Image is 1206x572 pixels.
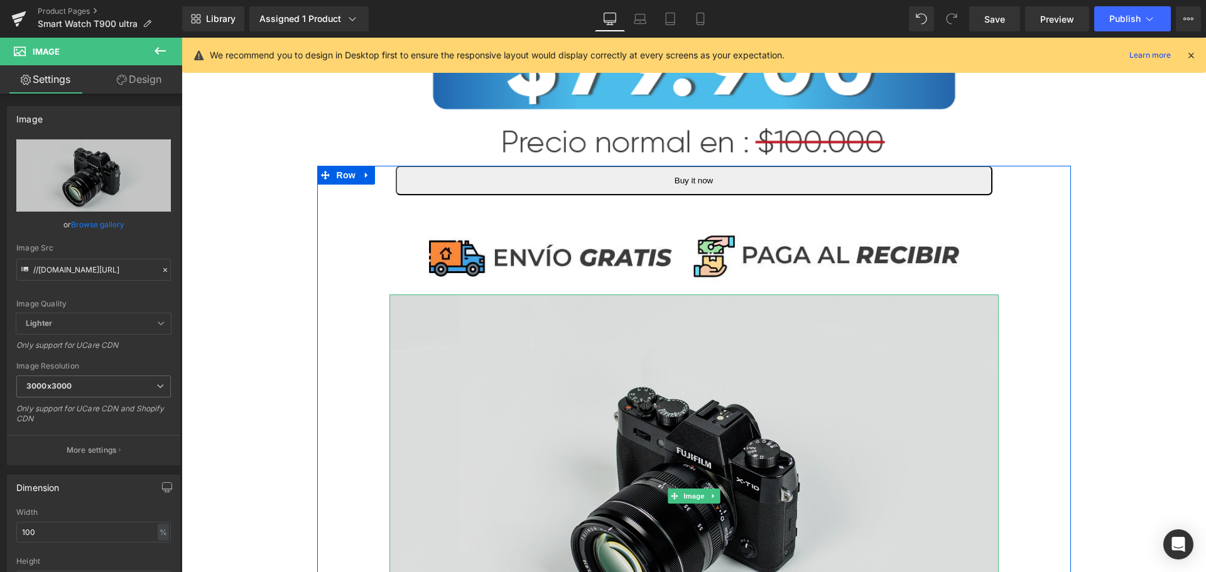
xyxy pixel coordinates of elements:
a: Laptop [625,6,655,31]
div: Only support for UCare CDN and Shopify CDN [16,404,171,432]
button: Publish [1094,6,1171,31]
button: More [1176,6,1201,31]
a: Preview [1025,6,1089,31]
div: Image Src [16,244,171,252]
div: Height [16,557,171,566]
a: Expand / Collapse [177,128,193,147]
span: Smart Watch T900 ultra [38,19,138,29]
span: Preview [1040,13,1074,26]
div: Image Resolution [16,362,171,370]
p: We recommend you to design in Desktop first to ensure the responsive layout would display correct... [210,48,785,62]
a: Expand / Collapse [525,451,538,466]
a: Desktop [595,6,625,31]
div: Image Quality [16,299,171,308]
button: Undo [909,6,934,31]
div: Only support for UCare CDN [16,340,171,359]
input: auto [16,522,171,542]
span: Save [984,13,1005,26]
a: Tablet [655,6,685,31]
a: Product Pages [38,6,182,16]
div: Open Intercom Messenger [1163,529,1193,559]
div: Width [16,508,171,517]
div: Image [16,107,43,124]
button: More settings [8,435,180,465]
a: New Library [182,6,244,31]
span: Image [33,46,60,57]
span: Publish [1109,14,1141,24]
input: Link [16,259,171,281]
button: Redo [939,6,964,31]
div: % [158,524,169,541]
a: Mobile [685,6,715,31]
div: Assigned 1 Product [259,13,359,25]
a: Design [94,65,185,94]
p: More settings [67,445,117,456]
a: Learn more [1124,48,1176,63]
button: Buy it now [214,128,811,158]
div: or [16,218,171,231]
a: Browse gallery [71,213,124,235]
span: Image [499,451,526,466]
div: Dimension [16,475,60,493]
b: 3000x3000 [26,381,72,391]
span: Library [206,13,236,24]
span: Row [152,128,177,147]
b: Lighter [26,318,52,328]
